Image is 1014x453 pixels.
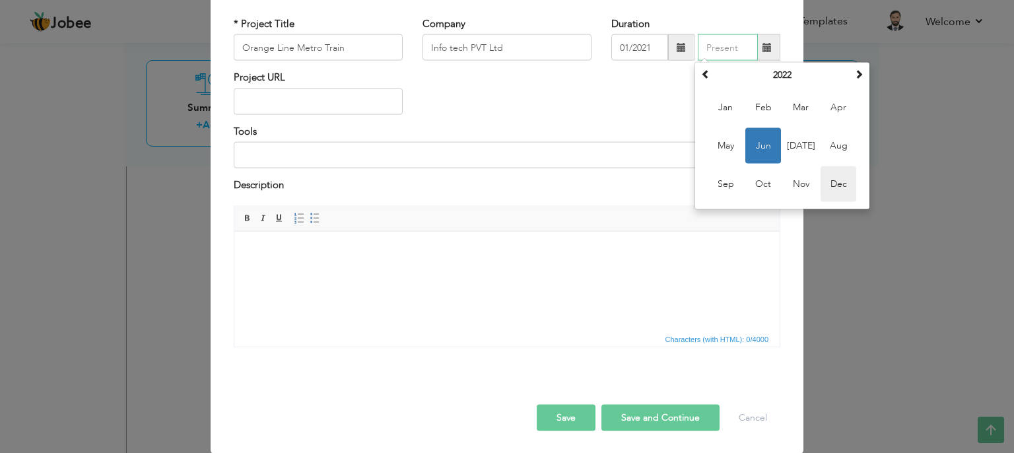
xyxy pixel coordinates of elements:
th: Select Year [714,65,851,85]
label: Project URL [234,71,285,85]
a: Insert/Remove Bulleted List [308,211,322,225]
label: Description [234,178,284,192]
span: Feb [745,90,781,125]
button: Save [537,404,595,431]
span: Previous Year [701,69,710,79]
input: Present [698,34,758,61]
input: From [611,34,668,61]
span: Aug [821,128,856,164]
span: Jun [745,128,781,164]
span: [DATE] [783,128,819,164]
a: Bold [240,211,255,225]
span: Mar [783,90,819,125]
a: Underline [272,211,287,225]
span: Dec [821,166,856,202]
span: Apr [821,90,856,125]
button: Cancel [726,404,780,431]
iframe: Rich Text Editor, projectEditor [234,231,780,330]
span: Sep [708,166,743,202]
label: Duration [611,17,650,31]
a: Insert/Remove Numbered List [292,211,306,225]
label: Tools [234,124,257,138]
label: Company [422,17,465,31]
label: * Project Title [234,17,294,31]
div: Statistics [663,333,773,345]
a: Italic [256,211,271,225]
span: Characters (with HTML): 0/4000 [663,333,772,345]
span: May [708,128,743,164]
button: Save and Continue [601,404,720,431]
span: Oct [745,166,781,202]
span: Next Year [854,69,863,79]
span: Nov [783,166,819,202]
span: Jan [708,90,743,125]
